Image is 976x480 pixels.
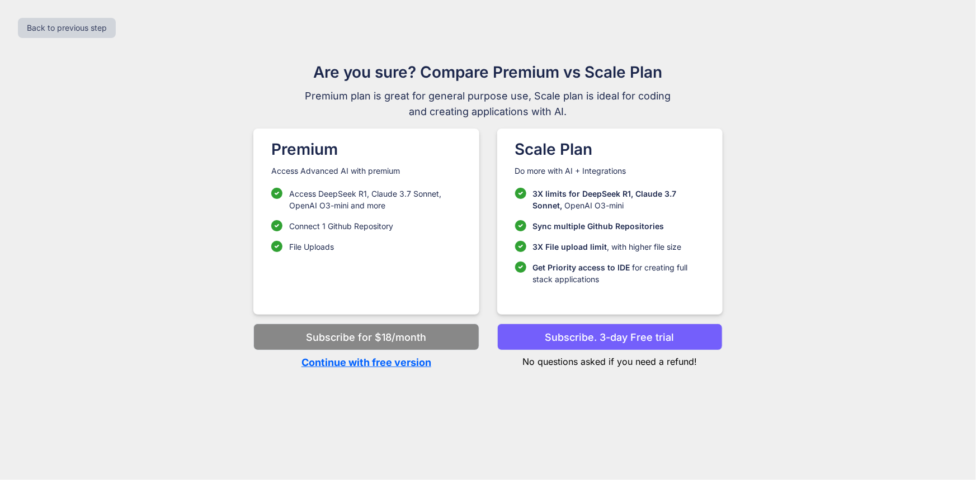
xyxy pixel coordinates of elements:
[497,324,723,350] button: Subscribe. 3-day Free trial
[533,220,664,232] p: Sync multiple Github Repositories
[515,241,526,252] img: checklist
[271,137,461,161] h1: Premium
[533,263,630,272] span: Get Priority access to IDE
[497,350,723,368] p: No questions asked if you need a refund!
[289,220,393,232] p: Connect 1 Github Repository
[533,262,705,285] p: for creating full stack applications
[289,188,461,211] p: Access DeepSeek R1, Claude 3.7 Sonnet, OpenAI O3-mini and more
[515,262,526,273] img: checklist
[515,137,705,161] h1: Scale Plan
[515,165,705,177] p: Do more with AI + Integrations
[18,18,116,38] button: Back to previous step
[515,220,526,231] img: checklist
[271,220,282,231] img: checklist
[533,189,677,210] span: 3X limits for DeepSeek R1, Claude 3.7 Sonnet,
[545,330,675,345] p: Subscribe. 3-day Free trial
[271,241,282,252] img: checklist
[306,330,426,345] p: Subscribe for $18/month
[515,188,526,199] img: checklist
[253,355,479,370] p: Continue with free version
[253,324,479,350] button: Subscribe for $18/month
[300,88,676,120] span: Premium plan is great for general purpose use, Scale plan is ideal for coding and creating applic...
[289,241,334,253] p: File Uploads
[271,165,461,177] p: Access Advanced AI with premium
[300,60,676,84] h1: Are you sure? Compare Premium vs Scale Plan
[533,188,705,211] p: OpenAI O3-mini
[533,241,682,253] p: , with higher file size
[271,188,282,199] img: checklist
[533,242,607,251] span: 3X File upload limit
